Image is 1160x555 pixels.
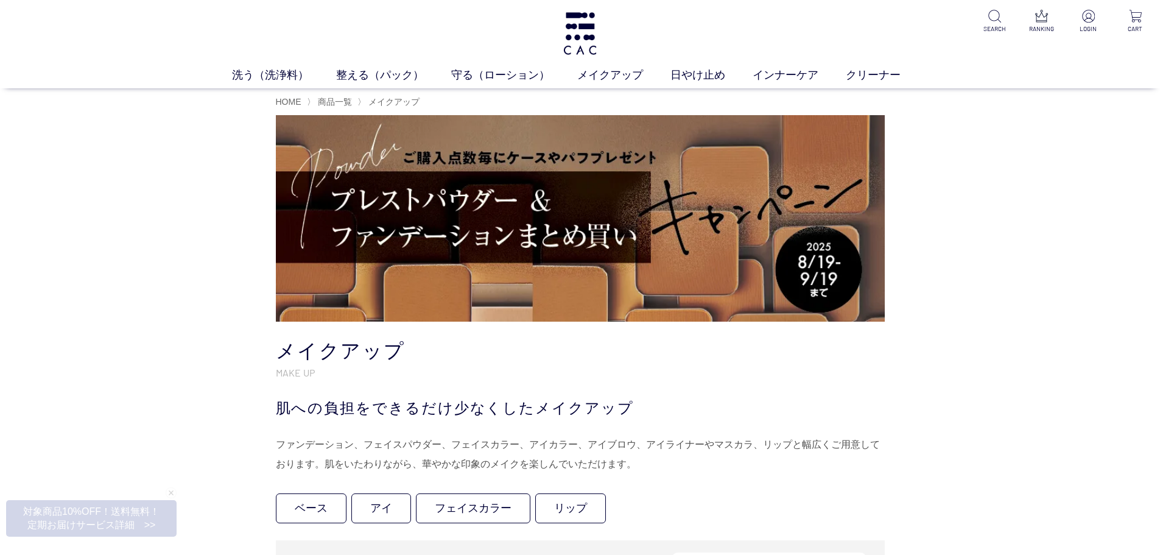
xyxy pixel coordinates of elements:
[577,67,670,83] a: メイクアップ
[1074,24,1103,34] p: LOGIN
[368,97,420,107] span: メイクアップ
[1027,10,1056,34] a: RANKING
[307,96,355,108] li: 〉
[1027,24,1056,34] p: RANKING
[1120,10,1150,34] a: CART
[276,338,885,364] h1: メイクアップ
[451,67,577,83] a: 守る（ローション）
[1120,24,1150,34] p: CART
[315,97,352,107] a: 商品一覧
[535,493,606,523] a: リップ
[276,435,885,474] div: ファンデーション、フェイスパウダー、フェイスカラー、アイカラー、アイブロウ、アイライナーやマスカラ、リップと幅広くご用意しております。肌をいたわりながら、華やかな印象のメイクを楽しんでいただけます。
[351,493,411,523] a: アイ
[276,397,885,419] div: 肌への負担をできるだけ少なくしたメイクアップ
[1074,10,1103,34] a: LOGIN
[980,24,1010,34] p: SEARCH
[846,67,928,83] a: クリーナー
[366,97,420,107] a: メイクアップ
[276,97,301,107] a: HOME
[318,97,352,107] span: 商品一覧
[276,493,346,523] a: ベース
[232,67,336,83] a: 洗う（洗浄料）
[416,493,530,523] a: フェイスカラー
[670,67,753,83] a: 日やけ止め
[336,67,451,83] a: 整える（パック）
[357,96,423,108] li: 〉
[753,67,846,83] a: インナーケア
[276,366,885,379] p: MAKE UP
[561,12,599,55] img: logo
[980,10,1010,34] a: SEARCH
